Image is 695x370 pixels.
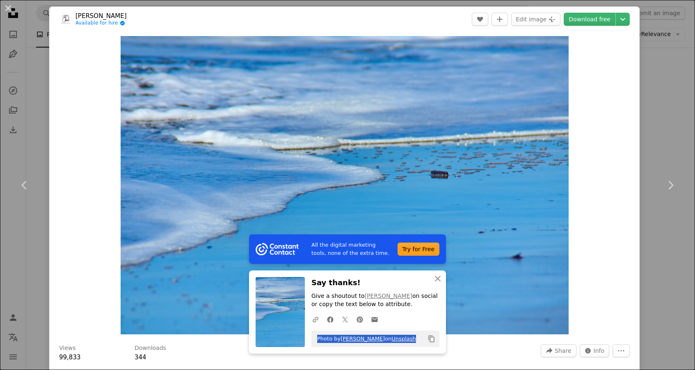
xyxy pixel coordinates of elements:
img: file-1754318165549-24bf788d5b37 [256,243,299,255]
a: Download free [564,13,615,26]
span: All the digital marketing tools, none of the extra time. [311,241,391,257]
a: [PERSON_NAME] [341,336,385,342]
button: Copy to clipboard [425,332,439,346]
a: [PERSON_NAME] [365,293,412,299]
p: Give a shoutout to on social or copy the text below to attribute. [311,292,439,309]
button: Edit image [511,13,560,26]
span: Info [594,345,605,357]
span: 344 [135,354,146,361]
img: water waves on shore during daytime [121,36,569,334]
h3: Downloads [135,344,166,352]
div: Try for Free [398,243,439,256]
a: Available for hire [75,20,127,27]
a: [PERSON_NAME] [75,12,127,20]
span: 99,833 [59,354,81,361]
button: More Actions [613,344,630,357]
a: Share over email [367,311,382,327]
span: Photo by on [313,332,416,345]
a: Share on Facebook [323,311,338,327]
button: Choose download size [616,13,630,26]
a: Share on Twitter [338,311,352,327]
span: Share [555,345,571,357]
a: Unsplash [391,336,416,342]
button: Add to Collection [492,13,508,26]
button: Like [472,13,488,26]
img: Go to Chalo Garcia's profile [59,13,72,26]
button: Share this image [541,344,576,357]
a: Next [646,146,695,225]
a: All the digital marketing tools, none of the extra time.Try for Free [249,234,446,264]
h3: Views [59,344,76,352]
button: Zoom in on this image [121,36,569,334]
button: Stats about this image [580,344,610,357]
a: Share on Pinterest [352,311,367,327]
h3: Say thanks! [311,277,439,289]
